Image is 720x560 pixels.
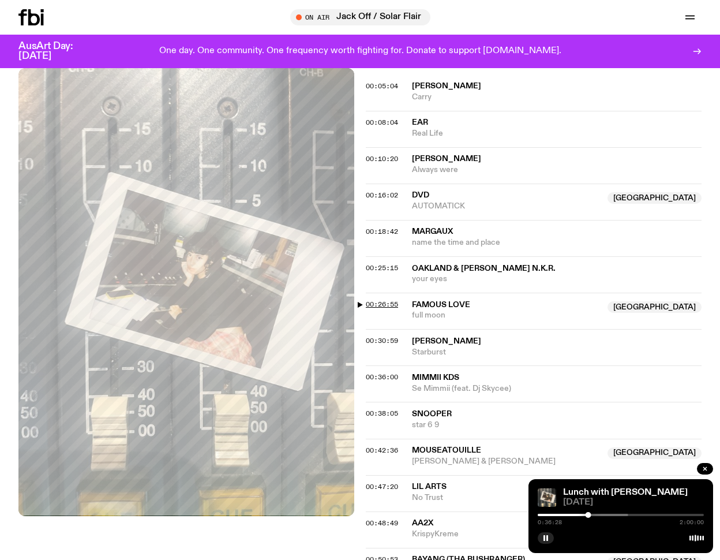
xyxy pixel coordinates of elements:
span: [PERSON_NAME] [412,155,481,163]
span: Se Mimmii (feat. Dj Skycee) [412,383,702,394]
button: 00:38:05 [366,410,398,417]
span: oakland & [PERSON_NAME] N.K.R. [412,264,556,272]
span: 00:42:36 [366,446,398,455]
span: [GEOGRAPHIC_DATA] [607,192,702,204]
h2: Tracklist [366,48,702,69]
button: On AirJack Off / Solar Flair [290,9,430,25]
span: 00:26:55 [366,300,398,309]
span: 00:10:20 [366,154,398,163]
span: [PERSON_NAME] & [PERSON_NAME] [412,456,601,467]
span: 2:00:00 [680,520,704,525]
span: 00:16:02 [366,191,398,200]
span: 00:25:15 [366,263,398,272]
span: ear [412,118,428,126]
button: 00:26:55 [366,301,398,308]
button: 00:42:36 [366,447,398,454]
span: name the time and place [412,237,702,248]
span: 00:47:20 [366,482,398,491]
span: 00:30:59 [366,336,398,345]
span: Always were [412,165,702,176]
span: 00:48:49 [366,518,398,528]
button: 00:36:00 [366,374,398,380]
span: star 6 9 [412,420,702,431]
span: 00:08:04 [366,118,398,127]
span: AUTOMATICK [412,201,601,212]
span: Lil Arts [412,483,447,491]
span: [GEOGRAPHIC_DATA] [607,301,702,313]
span: famous love [412,301,470,309]
span: Real Life [412,128,702,139]
span: KrispyKreme [412,529,702,540]
span: [PERSON_NAME] [412,82,481,90]
span: 00:36:00 [366,372,398,382]
a: Lunch with [PERSON_NAME] [563,488,688,497]
img: A polaroid of Ella Avni in the studio on top of the mixer which is also located in the studio. [538,488,556,507]
h3: AusArt Day: [DATE] [18,42,92,61]
button: 00:05:04 [366,83,398,89]
span: 00:05:04 [366,81,398,91]
span: 0:36:28 [538,520,562,525]
button: 00:10:20 [366,156,398,162]
span: [PERSON_NAME] [412,337,481,345]
span: [DATE] [563,498,704,507]
button: 00:48:49 [366,520,398,527]
span: AA2x [412,519,433,527]
button: 00:25:15 [366,265,398,271]
span: snooper [412,410,452,418]
span: 00:18:42 [366,227,398,236]
span: Mimmii KDS [412,374,459,382]
span: No Trust [412,492,601,503]
p: One day. One community. One frequency worth fighting for. Donate to support [DOMAIN_NAME]. [159,46,561,57]
span: [GEOGRAPHIC_DATA] [607,447,702,459]
button: 00:16:02 [366,192,398,199]
span: Carry [412,92,702,103]
span: full moon [412,310,601,321]
button: 00:18:42 [366,229,398,235]
span: your eyes [412,274,702,285]
span: Starburst [412,347,702,358]
span: margaux [412,227,453,236]
span: DVD [412,191,429,199]
button: 00:47:20 [366,484,398,490]
span: 00:38:05 [366,409,398,418]
span: Mouseatouille [412,446,481,454]
button: 00:08:04 [366,120,398,126]
button: 00:30:59 [366,338,398,344]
